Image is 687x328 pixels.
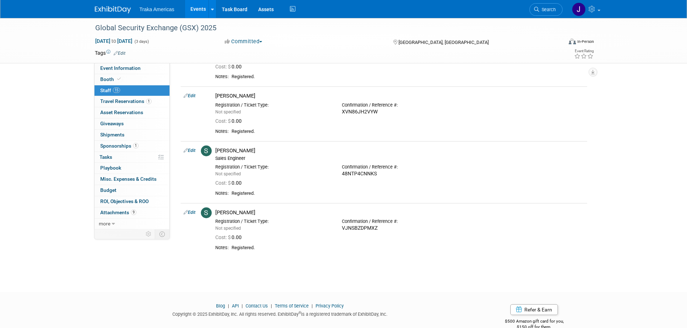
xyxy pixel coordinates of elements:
[232,245,584,251] div: Registered.
[184,210,195,215] a: Edit
[316,303,344,309] a: Privacy Policy
[131,210,136,215] span: 9
[269,303,274,309] span: |
[94,85,169,96] a: Staff15
[94,130,169,140] a: Shipments
[113,87,120,93] span: 15
[226,303,231,309] span: |
[222,38,265,45] button: Committed
[215,109,241,114] span: Not specified
[232,190,584,197] div: Registered.
[215,74,229,80] div: Notes:
[100,143,138,149] span: Sponsorships
[94,63,169,74] a: Event Information
[133,143,138,148] span: 1
[94,207,169,218] a: Attachments9
[93,22,552,35] div: Global Security Exchange (GSX) 2025
[155,229,169,239] td: Toggle Event Tabs
[539,7,556,12] span: Search
[342,219,458,224] div: Confirmation / Reference #:
[299,311,301,315] sup: ®
[100,187,116,193] span: Budget
[94,196,169,207] a: ROI, Objectives & ROO
[520,37,594,48] div: Event Format
[117,77,121,81] i: Booth reservation complete
[275,303,309,309] a: Terms of Service
[342,171,458,177] div: 48NTP4CNNKS
[184,93,195,98] a: Edit
[569,39,576,44] img: Format-Inperson.png
[114,51,125,56] a: Edit
[184,148,195,153] a: Edit
[215,147,584,154] div: [PERSON_NAME]
[215,190,229,196] div: Notes:
[94,118,169,129] a: Giveaways
[215,164,331,170] div: Registration / Ticket Type:
[100,76,122,82] span: Booth
[215,180,232,186] span: Cost: $
[529,3,563,16] a: Search
[201,145,212,156] img: S.jpg
[100,165,121,171] span: Playbook
[215,171,241,176] span: Not specified
[215,93,584,99] div: [PERSON_NAME]
[215,219,331,224] div: Registration / Ticket Type:
[342,109,458,115] div: XVN86JH2VYW
[342,102,458,108] div: Confirmation / Reference #:
[216,303,225,309] a: Blog
[140,6,175,12] span: Traka Americas
[215,64,232,69] span: Cost: $
[510,304,558,315] a: Refer & Earn
[100,154,112,160] span: Tasks
[94,74,169,85] a: Booth
[215,102,331,108] div: Registration / Ticket Type:
[94,96,169,107] a: Travel Reservations1
[94,152,169,163] a: Tasks
[100,121,124,126] span: Giveaways
[201,207,212,218] img: S.jpg
[94,174,169,185] a: Misc. Expenses & Credits
[94,185,169,196] a: Budget
[95,6,131,13] img: ExhibitDay
[342,164,458,170] div: Confirmation / Reference #:
[146,99,151,104] span: 1
[215,129,229,134] div: Notes:
[398,40,489,45] span: [GEOGRAPHIC_DATA], [GEOGRAPHIC_DATA]
[94,107,169,118] a: Asset Reservations
[215,245,229,251] div: Notes:
[100,65,141,71] span: Event Information
[232,303,239,309] a: API
[215,209,584,216] div: [PERSON_NAME]
[95,309,466,318] div: Copyright © 2025 ExhibitDay, Inc. All rights reserved. ExhibitDay is a registered trademark of Ex...
[342,225,458,232] div: VJNSBZDPMXZ
[95,49,125,57] td: Tags
[100,176,157,182] span: Misc. Expenses & Credits
[577,39,594,44] div: In-Person
[310,303,314,309] span: |
[100,198,149,204] span: ROI, Objectives & ROO
[232,74,584,80] div: Registered.
[572,3,586,16] img: Jamie Saenz
[232,129,584,135] div: Registered.
[142,229,155,239] td: Personalize Event Tab Strip
[240,303,245,309] span: |
[215,118,245,124] span: 0.00
[215,156,584,161] div: Sales Engineer
[215,64,245,69] span: 0.00
[246,303,268,309] a: Contact Us
[95,38,133,44] span: [DATE] [DATE]
[100,98,151,104] span: Travel Reservations
[215,226,241,231] span: Not specified
[110,38,117,44] span: to
[215,118,232,124] span: Cost: $
[100,210,136,215] span: Attachments
[100,132,124,138] span: Shipments
[215,234,245,240] span: 0.00
[215,234,232,240] span: Cost: $
[100,109,143,115] span: Asset Reservations
[94,141,169,152] a: Sponsorships1
[134,39,149,44] span: (3 days)
[100,87,120,93] span: Staff
[94,163,169,174] a: Playbook
[94,219,169,229] a: more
